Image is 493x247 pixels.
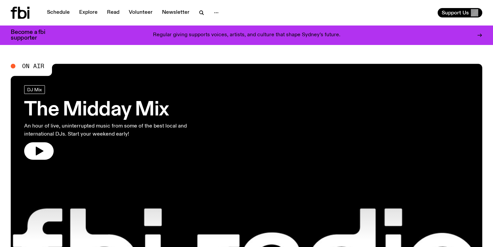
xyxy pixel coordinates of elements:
[125,8,157,17] a: Volunteer
[153,32,340,38] p: Regular giving supports voices, artists, and culture that shape Sydney’s future.
[22,63,44,69] span: On Air
[438,8,482,17] button: Support Us
[43,8,74,17] a: Schedule
[24,101,196,119] h3: The Midday Mix
[24,122,196,138] p: An hour of live, uninterrupted music from some of the best local and international DJs. Start you...
[27,87,42,92] span: DJ Mix
[24,85,45,94] a: DJ Mix
[103,8,123,17] a: Read
[158,8,194,17] a: Newsletter
[24,85,196,160] a: The Midday MixAn hour of live, uninterrupted music from some of the best local and international ...
[75,8,102,17] a: Explore
[11,30,54,41] h3: Become a fbi supporter
[442,10,469,16] span: Support Us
